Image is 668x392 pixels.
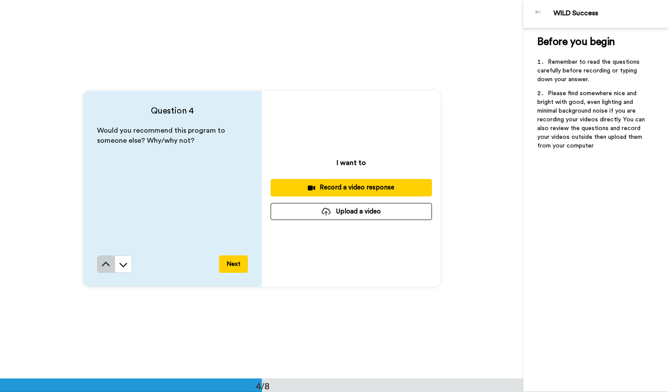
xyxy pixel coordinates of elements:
[97,127,227,144] span: Would you recommend this program to someone else? Why/why not?
[537,59,641,83] span: Remember to read the questions carefully before recording or typing down your answer.
[271,203,432,220] button: Upload a video
[528,3,549,24] img: Profile Image
[219,255,248,273] button: Next
[553,9,668,17] div: WILD Success
[242,380,284,392] div: 4/8
[278,183,425,192] div: Record a video response
[537,90,647,149] span: Please find somewhere nice and bright with good, even lighting and minimal background noise if yo...
[271,179,432,196] button: Record a video response
[97,105,248,117] h4: Question 4
[537,37,615,47] span: Before you begin
[337,158,366,168] p: I want to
